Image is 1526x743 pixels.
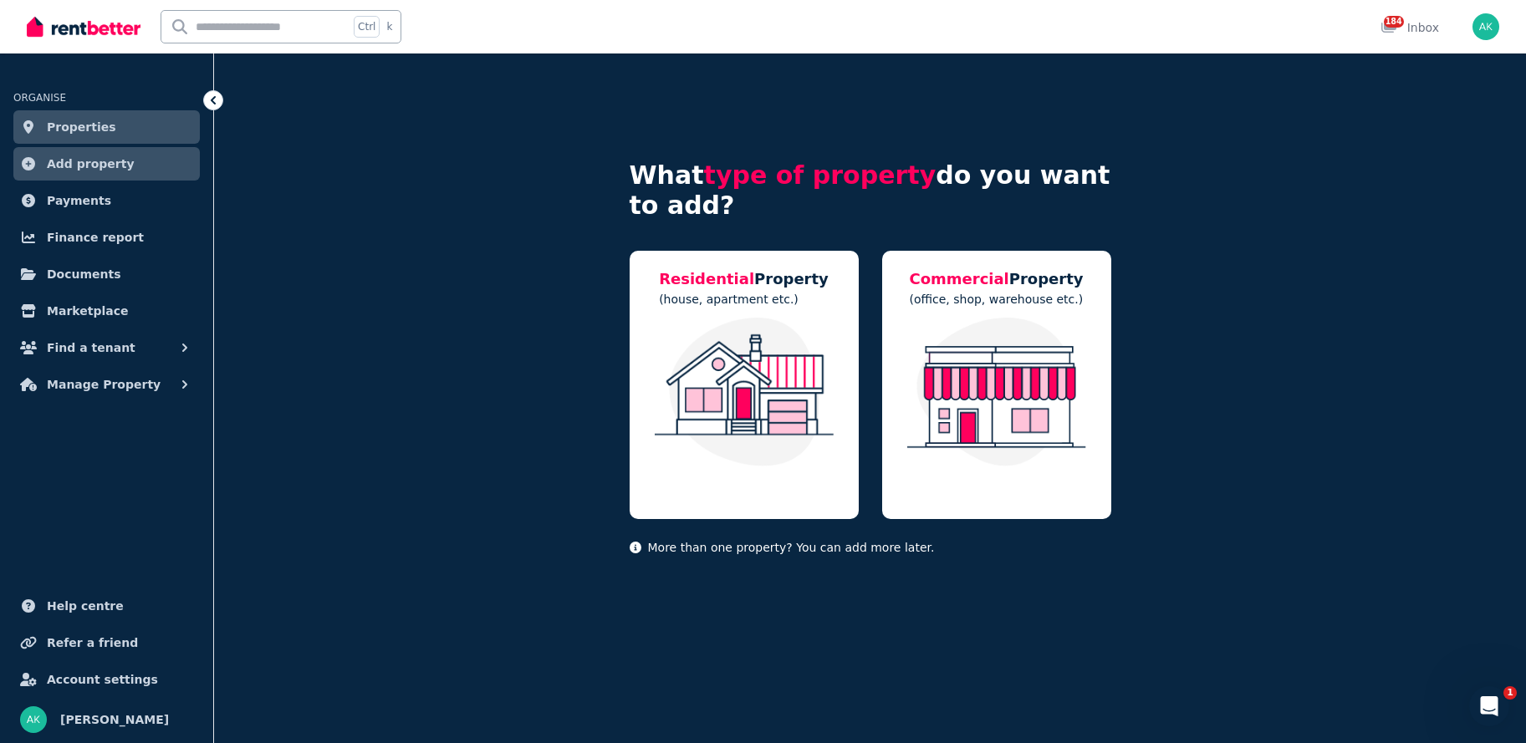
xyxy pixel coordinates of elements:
img: Ashwin Kumar [20,706,47,733]
a: Marketplace [13,294,200,328]
span: Ctrl [354,16,380,38]
span: Payments [47,191,111,211]
button: Manage Property [13,368,200,401]
div: Inbox [1381,19,1439,36]
img: Commercial Property [899,318,1095,466]
span: Add property [47,154,135,174]
span: [PERSON_NAME] [60,710,169,730]
button: Find a tenant [13,331,200,364]
span: Find a tenant [47,338,135,358]
h5: Property [659,267,829,291]
img: Ashwin Kumar [1472,13,1499,40]
span: Commercial [909,270,1008,288]
a: Add property [13,147,200,181]
span: Account settings [47,669,158,690]
a: Refer a friend [13,626,200,659]
p: (office, shop, warehouse etc.) [909,291,1083,308]
span: k [386,20,392,33]
a: Documents [13,257,200,291]
span: ORGANISE [13,92,66,104]
p: More than one property? You can add more later. [630,539,1111,556]
a: Help centre [13,589,200,623]
span: Help centre [47,596,124,616]
span: Marketplace [47,301,128,321]
a: Finance report [13,221,200,254]
a: Payments [13,184,200,217]
span: 1 [1503,686,1517,700]
span: 184 [1384,16,1404,28]
h5: Property [909,267,1083,291]
h4: What do you want to add? [630,160,1111,221]
a: Properties [13,110,200,144]
span: Properties [47,117,116,137]
span: type of property [704,160,937,190]
span: Residential [659,270,754,288]
img: Residential Property [646,318,842,466]
p: (house, apartment etc.) [659,291,829,308]
span: Documents [47,264,121,284]
span: Manage Property [47,374,161,394]
img: RentBetter [27,14,140,39]
span: Refer a friend [47,633,138,653]
iframe: Intercom live chat [1469,686,1509,726]
span: Finance report [47,227,144,247]
a: Account settings [13,663,200,696]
